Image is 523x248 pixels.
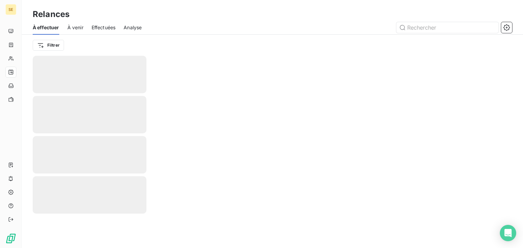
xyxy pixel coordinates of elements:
[33,40,64,51] button: Filtrer
[396,22,498,33] input: Rechercher
[33,24,59,31] span: À effectuer
[33,8,69,20] h3: Relances
[67,24,83,31] span: À venir
[92,24,116,31] span: Effectuées
[124,24,142,31] span: Analyse
[500,225,516,241] div: Open Intercom Messenger
[5,4,16,15] div: SE
[5,233,16,244] img: Logo LeanPay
